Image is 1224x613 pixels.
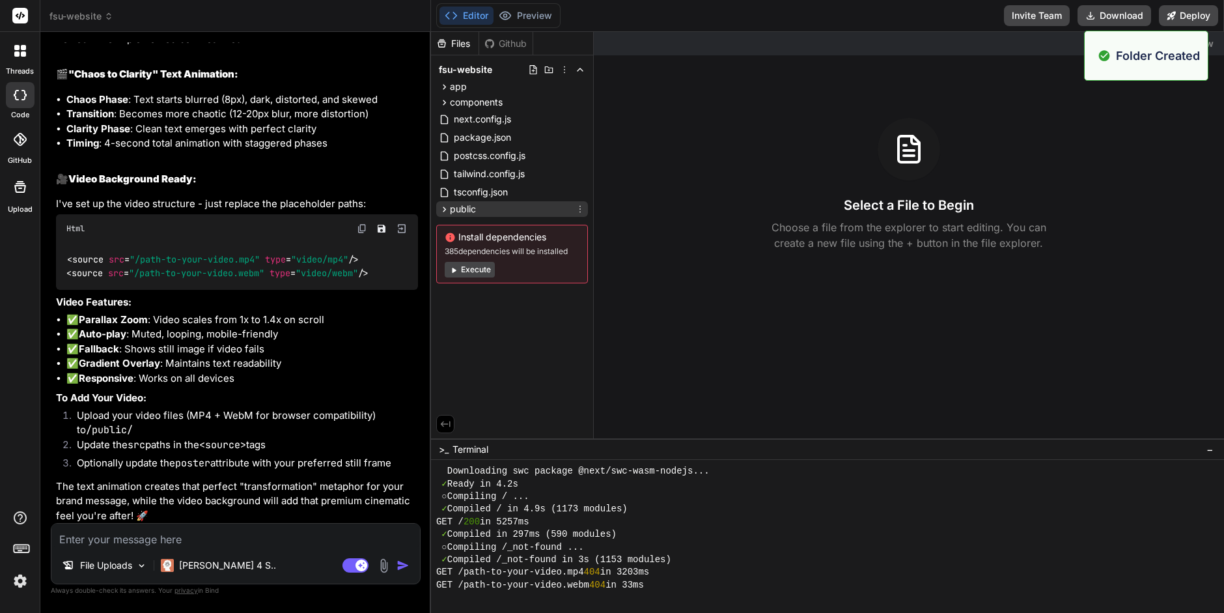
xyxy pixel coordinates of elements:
span: public [450,203,476,216]
span: "/path-to-your-video.mp4" [130,254,260,266]
span: next.config.js [452,111,512,127]
span: "video/mp4" [291,254,348,266]
span: tailwind.config.js [452,166,526,182]
span: type [270,267,290,279]
span: < = = /> [66,267,369,279]
img: attachment [376,558,391,573]
li: ✅ : Muted, looping, mobile-friendly [66,327,418,342]
h2: 🎬 [56,67,418,82]
img: icon [396,559,410,572]
span: privacy [174,586,198,594]
p: Always double-check its answers. Your in Bind [51,584,421,597]
img: settings [9,570,31,592]
li: Upload your video files (MP4 + WebM for browser compatibility) to [66,408,418,438]
span: Ready in 4.2s [447,478,518,491]
span: GET / [436,516,464,528]
span: app [450,80,467,93]
code: poster [175,457,210,470]
strong: To Add Your Video: [56,392,146,404]
strong: Video Background Ready: [68,173,197,185]
h2: 🎥 [56,172,418,187]
img: Pick Models [136,560,147,571]
button: Deploy [1159,5,1218,26]
span: Install dependencies [445,231,579,244]
strong: Clarity Phase [66,122,130,135]
p: File Uploads [80,559,132,572]
span: src [108,267,124,279]
strong: Timing [66,137,99,149]
code: /public/ [86,423,133,436]
span: in 3203ms [600,566,650,578]
span: Compiled in 297ms (590 modules) [447,528,617,541]
span: 404 [589,579,605,592]
p: Choose a file from the explorer to start editing. You can create a new file using the + button in... [763,220,1055,251]
button: Editor [439,7,494,25]
span: Downloading swc package @next/swc-wasm-nodejs... [447,465,710,478]
span: Html [66,223,85,234]
span: src [109,254,124,266]
button: Execute [445,262,495,278]
span: < = = /> [67,254,359,266]
strong: Fallback [79,343,119,355]
span: ✓ [441,528,447,541]
strong: Parallax Zoom [79,313,148,326]
li: : 4-second total animation with staggered phases [66,136,418,151]
p: [PERSON_NAME] 4 S.. [179,559,276,572]
span: 404 [584,566,600,578]
span: "video/webm" [296,267,358,279]
span: GET /path-to-your-video.webm [436,579,589,592]
span: − [1206,443,1214,456]
label: Upload [8,204,33,215]
span: ✓ [441,478,447,491]
span: Terminal [452,443,488,456]
button: Invite Team [1004,5,1070,26]
img: Open in Browser [396,223,408,235]
li: ✅ : Video scales from 1x to 1.4x on scroll [66,313,418,328]
span: postcss.config.js [452,148,527,164]
span: in 33ms [605,579,644,592]
span: 200 [464,516,480,528]
li: ✅ : Shows still image if video fails [66,342,418,357]
span: 385 dependencies will be installed [445,246,579,257]
li: ✅ : Works on all devices [66,371,418,386]
button: Download [1078,5,1151,26]
span: package.json [452,130,512,145]
span: tsconfig.json [452,184,509,200]
span: Compiling / ... [447,491,529,503]
p: The text animation creates that perfect "transformation" metaphor for your brand message, while t... [56,479,418,524]
span: ✓ [441,554,447,566]
li: : Clean text emerges with perfect clarity [66,122,418,137]
button: Preview [494,7,557,25]
span: ○ [441,491,447,503]
span: Compiled /_not-found in 3s (1153 modules) [447,554,671,566]
strong: Chaos Phase [66,93,128,106]
span: source [72,254,104,266]
div: Github [479,37,533,50]
p: Folder Created [1116,47,1200,64]
span: GET /path-to-your-video.mp4 [436,566,584,578]
button: Save file [372,220,391,238]
strong: Video Features: [56,296,132,308]
span: Compiling /_not-found ... [447,541,584,554]
span: in 5257ms [480,516,529,528]
label: code [11,109,29,121]
span: ○ [441,541,447,554]
span: ✓ [441,503,447,515]
code: <source> [199,438,246,451]
strong: Auto-play [79,328,126,340]
li: : Text starts blurred (8px), dark, distorted, and skewed [66,93,418,107]
img: copy [357,223,367,234]
span: fsu-website [439,63,492,76]
span: Compiled / in 4.9s (1173 modules) [447,503,628,515]
span: source [72,267,103,279]
div: Files [431,37,479,50]
li: : Becomes more chaotic (12-20px blur, more distortion) [66,107,418,122]
span: type [265,254,286,266]
code: src [128,438,145,451]
img: alert [1098,47,1111,64]
li: Optionally update the attribute with your preferred still frame [66,456,418,474]
p: I've set up the video structure - just replace the placeholder paths: [56,197,418,212]
button: − [1204,439,1216,460]
strong: Transition [66,107,114,120]
span: components [450,96,503,109]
